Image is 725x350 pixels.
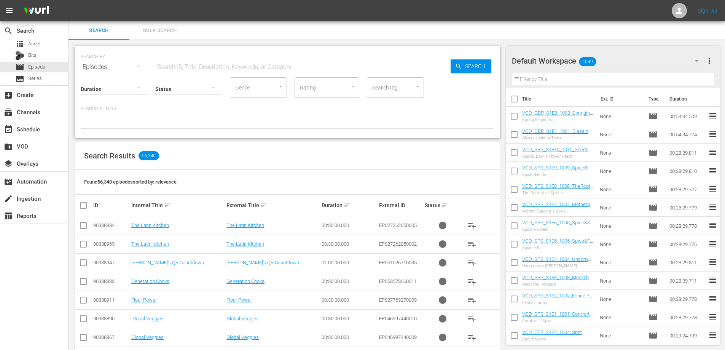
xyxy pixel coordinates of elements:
span: reorder [708,331,717,340]
a: Global Veggies [131,316,164,321]
td: 00:54:34.509 [666,107,708,125]
div: 00:30:00.000 [322,316,376,321]
span: Episode [649,112,658,121]
span: Episode [28,63,45,71]
button: playlist_add [463,272,481,291]
a: Sign Out [698,8,718,14]
a: VOD_SPS_S1E7_1007_MotherSauces&Spice [522,201,593,213]
span: Episode [649,203,658,212]
button: Open [277,83,284,90]
span: sort [164,202,171,209]
span: Episode [15,62,24,72]
img: ans4CAIJ8jUAAAAAAAAAAAAAAAAAAAAAAAAgQb4GAAAAAAAAAAAAAAAAAAAAAAAAJMjXAAAAAAAAAAAAAAAAAAAAAAAAgAT5G... [18,2,55,20]
td: 00:28:29.776 [666,235,708,253]
a: VOD_OBR_S1E1_1001_ClassicWithATwist [522,128,593,140]
span: Bulk Search [134,26,186,35]
span: Episode [649,148,658,157]
div: Comfort + Spice [522,318,594,323]
span: reorder [708,166,717,175]
span: EP027262050005 [379,222,417,228]
button: playlist_add [463,291,481,309]
div: 90338911 [93,297,129,303]
span: playlist_add [467,240,476,249]
span: playlist_add [467,258,476,267]
span: playlist_add [467,221,476,230]
span: Episode [649,331,658,340]
span: reorder [708,111,717,120]
a: The Latin Kitchen [131,241,169,247]
td: None [597,180,645,198]
span: reorder [708,221,717,230]
th: Duration [665,88,711,110]
span: playlist_add [467,277,476,286]
td: None [597,290,645,308]
div: Spice + Fat [522,245,594,250]
a: VOD_SPS_S1E1_1001_Comfort&Spice [522,311,593,323]
div: Mother Sauces + Spice [522,209,594,214]
div: 90338867 [93,334,129,340]
div: Bits [15,51,24,60]
div: 00:30:00.000 [322,222,376,228]
div: External Title [226,201,319,210]
span: Automation [4,177,13,186]
span: Episode [649,276,658,285]
a: VOD_SPS_S1E9_1009_SpiceBlends [522,165,594,176]
td: 00:28:29.778 [666,308,708,326]
span: Reports [4,211,13,221]
div: Spice + Sweet [522,227,594,232]
a: The Latin Kitchen [226,241,264,247]
td: None [597,125,645,144]
a: VOD_CTP_S1E4_1004_Spot Prawns [522,329,585,341]
span: Bits [28,51,37,59]
td: None [597,162,645,180]
button: more_vert [705,52,714,70]
div: 00:30:00.000 [322,297,376,303]
a: Generation Cooks [131,278,169,284]
span: Schedule [4,125,13,134]
span: VOD [4,142,13,151]
span: Episode [649,313,658,322]
div: 90338933 [93,278,129,284]
span: Episode [649,258,658,267]
td: None [597,107,645,125]
button: playlist_add [463,216,481,235]
span: Search [4,26,13,35]
td: None [597,326,645,345]
div: Uncommon [PERSON_NAME] [522,264,594,268]
div: Seeds, Bark + Flower Parts [522,154,594,159]
span: Asset [15,39,24,48]
span: Episode [649,185,658,194]
span: Series [15,74,24,83]
span: Search [462,59,491,73]
td: None [597,235,645,253]
button: Open [414,83,421,90]
span: reorder [708,276,717,285]
td: 00:28:29.778 [666,217,708,235]
td: None [597,272,645,290]
td: None [597,217,645,235]
span: reorder [708,184,717,193]
a: VOD_SPS_S1E3_1003_MeetThePeppers [522,275,592,286]
span: Episode [649,130,658,139]
th: Title [522,88,596,110]
span: Episode [649,221,658,230]
a: The Latin Kitchen [131,222,169,228]
th: Type [644,88,665,110]
span: EP053573060011 [379,278,417,284]
div: Status [425,201,460,210]
span: EP027262050002 [379,241,417,247]
div: The Root of all Spices [522,190,594,195]
div: Episodes [81,56,148,78]
div: Internal Title [131,201,224,210]
span: Episode [649,294,658,304]
a: [PERSON_NAME]'s QR Countdown [131,260,204,265]
span: playlist_add [467,333,476,342]
td: 00:28:29.778 [666,290,708,308]
div: 00:30:00.000 [322,241,376,247]
span: Overlays [4,159,13,168]
span: reorder [708,312,717,321]
span: Episode [649,166,658,176]
div: 00:30:00.000 [322,278,376,284]
span: EP046997440010 [379,316,417,321]
span: Ingestion [4,194,13,203]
